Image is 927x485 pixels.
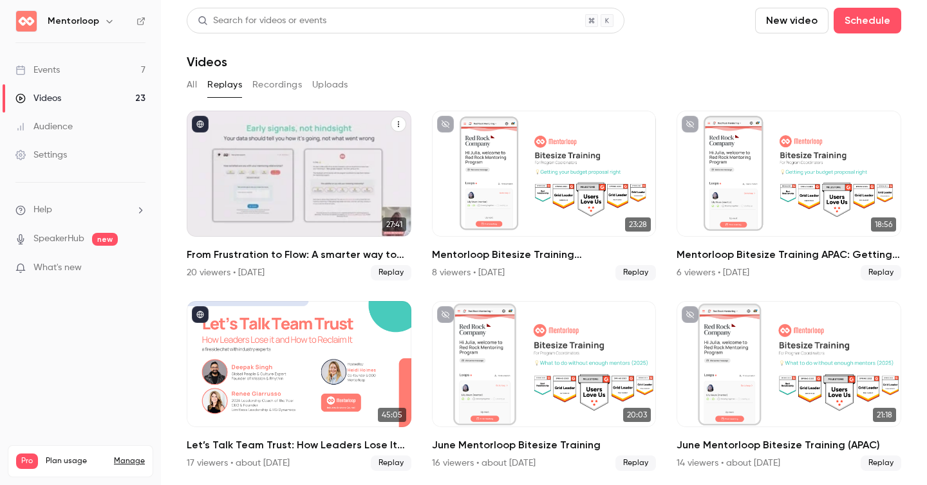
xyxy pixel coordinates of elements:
li: June Mentorloop Bitesize Training [432,301,657,471]
div: 8 viewers • [DATE] [432,266,505,279]
h1: Videos [187,54,227,69]
span: 18:56 [871,217,896,232]
button: Replays [207,75,242,95]
div: 17 viewers • about [DATE] [187,457,290,470]
span: Help [33,203,52,217]
a: 23:28Mentorloop Bitesize Training Americas/EMEA: Getting Your Budget Proposal Right8 viewers • [D... [432,111,657,280]
a: Manage [114,456,145,466]
span: 21:18 [873,408,896,422]
div: Events [15,64,60,77]
a: SpeakerHub [33,232,84,246]
li: Let’s Talk Team Trust: How Leaders Lose It and How to Reclaim It [187,301,411,471]
span: Replay [861,455,901,471]
span: new [92,233,118,246]
section: Videos [187,8,901,477]
span: 27:41 [382,217,406,232]
h2: June Mentorloop Bitesize Training (APAC) [677,437,901,453]
button: unpublished [437,306,454,323]
span: 45:05 [378,408,406,422]
h2: Mentorloop Bitesize Training Americas/EMEA: Getting Your Budget Proposal Right [432,247,657,262]
button: published [192,116,209,133]
div: Videos [15,92,61,105]
button: unpublished [682,306,698,323]
span: Replay [861,265,901,280]
span: Replay [615,455,656,471]
h2: Let’s Talk Team Trust: How Leaders Lose It and How to Reclaim It [187,437,411,453]
button: Uploads [312,75,348,95]
span: What's new [33,261,82,275]
button: New video [755,8,829,33]
button: Schedule [834,8,901,33]
div: Settings [15,149,67,161]
span: Replay [615,265,656,280]
a: 18:56Mentorloop Bitesize Training APAC: Getting Your Budget Proposal Right6 viewers • [DATE]Replay [677,111,901,280]
button: published [192,306,209,323]
li: Mentorloop Bitesize Training Americas/EMEA: Getting Your Budget Proposal Right [432,111,657,280]
span: Replay [371,265,411,280]
button: All [187,75,197,95]
h2: From Frustration to Flow: A smarter way to run your mentoring program [187,247,411,262]
li: From Frustration to Flow: A smarter way to run your mentoring program [187,111,411,280]
img: Mentorloop [16,11,37,32]
span: Replay [371,455,411,471]
button: unpublished [437,116,454,133]
button: Recordings [252,75,302,95]
div: 20 viewers • [DATE] [187,266,265,279]
span: Plan usage [46,456,106,466]
h2: June Mentorloop Bitesize Training [432,437,657,453]
div: 16 viewers • about [DATE] [432,457,536,470]
h2: Mentorloop Bitesize Training APAC: Getting Your Budget Proposal Right [677,247,901,262]
span: 23:28 [625,217,651,232]
div: 6 viewers • [DATE] [677,266,749,279]
li: June Mentorloop Bitesize Training (APAC) [677,301,901,471]
div: Search for videos or events [198,14,326,28]
h6: Mentorloop [48,15,99,28]
div: Audience [15,120,73,133]
a: 21:18June Mentorloop Bitesize Training (APAC)14 viewers • about [DATE]Replay [677,301,901,471]
li: Mentorloop Bitesize Training APAC: Getting Your Budget Proposal Right [677,111,901,280]
a: 20:03June Mentorloop Bitesize Training16 viewers • about [DATE]Replay [432,301,657,471]
li: help-dropdown-opener [15,203,145,217]
a: 45:05Let’s Talk Team Trust: How Leaders Lose It and How to Reclaim It17 viewers • about [DATE]Replay [187,301,411,471]
a: 27:41From Frustration to Flow: A smarter way to run your mentoring program20 viewers • [DATE]Replay [187,111,411,280]
div: 14 viewers • about [DATE] [677,457,780,470]
span: Pro [16,453,38,469]
span: 20:03 [623,408,651,422]
button: unpublished [682,116,698,133]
